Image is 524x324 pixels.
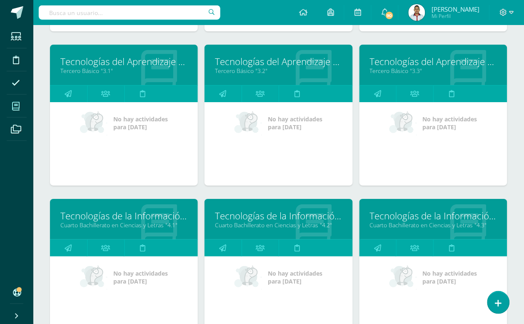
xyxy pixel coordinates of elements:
a: Tercero Básico "3.3" [370,67,497,75]
span: [PERSON_NAME] [432,5,479,13]
img: no_activities_small.png [389,111,417,136]
img: no_activities_small.png [80,265,107,290]
img: no_activities_small.png [80,111,107,136]
a: Tercero Básico "3.2" [215,67,342,75]
img: no_activities_small.png [235,265,262,290]
a: Tecnologías de la Información y Comunicación 4 [370,209,497,222]
span: No hay actividades para [DATE] [113,115,168,131]
span: No hay actividades para [DATE] [113,269,168,285]
span: No hay actividades para [DATE] [423,269,477,285]
img: no_activities_small.png [235,111,262,136]
a: Tecnologías del Aprendizaje y la Comunicación [370,55,497,68]
a: Tecnologías de la Información y Comunicación 4 [60,209,187,222]
a: Cuarto Bachillerato en Ciencias y Letras "4.1" [60,221,187,229]
a: Tecnologías de la Información y Comunicación 4 [215,209,342,222]
a: Tercero Básico "3.1" [60,67,187,75]
span: 90 [385,11,394,20]
a: Tecnologías del Aprendizaje y la Comunicación [60,55,187,68]
a: Cuarto Bachillerato en Ciencias y Letras "4.3" [370,221,497,229]
a: Tecnologías del Aprendizaje y la Comunicación [215,55,342,68]
a: Cuarto Bachillerato en Ciencias y Letras "4.2" [215,221,342,229]
img: c3efe4673e7e2750353020653e82772e.png [409,4,425,21]
img: no_activities_small.png [389,265,417,290]
span: Mi Perfil [432,13,479,20]
span: No hay actividades para [DATE] [268,269,322,285]
input: Busca un usuario... [39,5,220,20]
span: No hay actividades para [DATE] [423,115,477,131]
span: No hay actividades para [DATE] [268,115,322,131]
